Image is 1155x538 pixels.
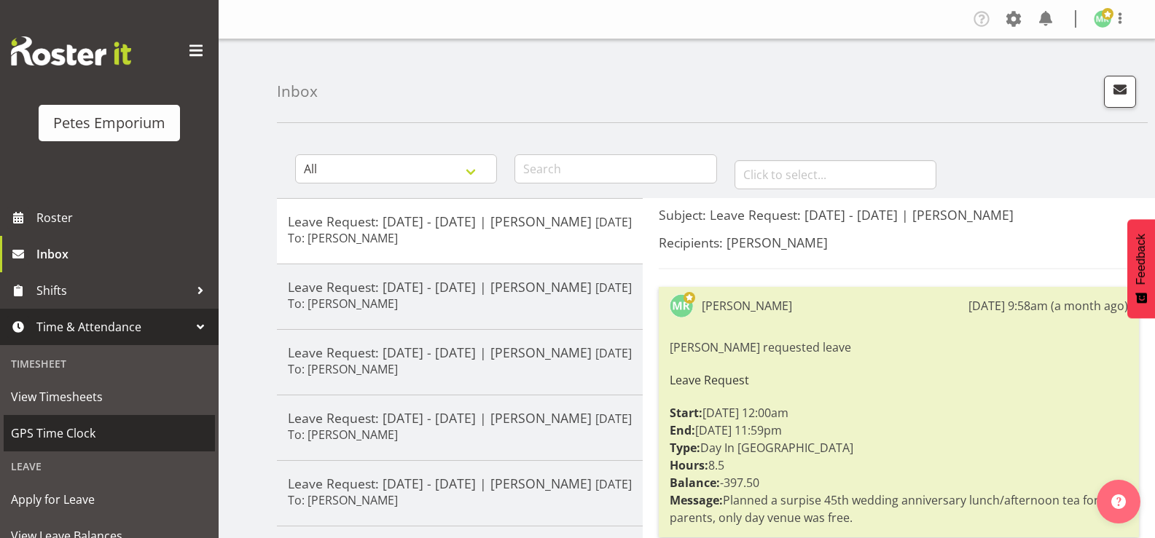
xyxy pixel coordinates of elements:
[288,475,632,491] h5: Leave Request: [DATE] - [DATE] | [PERSON_NAME]
[595,410,632,427] p: [DATE]
[735,160,936,189] input: Click to select...
[288,493,398,507] h6: To: [PERSON_NAME]
[36,316,189,338] span: Time & Attendance
[4,481,215,518] a: Apply for Leave
[288,344,632,360] h5: Leave Request: [DATE] - [DATE] | [PERSON_NAME]
[11,488,208,510] span: Apply for Leave
[36,280,189,301] span: Shifts
[36,207,211,229] span: Roster
[1135,234,1148,285] span: Feedback
[595,475,632,493] p: [DATE]
[670,294,693,317] img: melanie-richardson713.jpg
[670,457,708,473] strong: Hours:
[659,234,1139,250] h5: Recipients: [PERSON_NAME]
[36,243,211,265] span: Inbox
[4,451,215,481] div: Leave
[53,112,165,134] div: Petes Emporium
[670,492,723,508] strong: Message:
[4,349,215,379] div: Timesheet
[670,373,1128,387] h6: Leave Request
[288,296,398,311] h6: To: [PERSON_NAME]
[288,231,398,245] h6: To: [PERSON_NAME]
[11,386,208,408] span: View Timesheets
[659,207,1139,223] h5: Subject: Leave Request: [DATE] - [DATE] | [PERSON_NAME]
[595,344,632,362] p: [DATE]
[968,297,1128,315] div: [DATE] 9:58am (a month ago)
[595,279,632,296] p: [DATE]
[288,279,632,295] h5: Leave Request: [DATE] - [DATE] | [PERSON_NAME]
[277,83,318,100] h4: Inbox
[1111,494,1126,509] img: help-xxl-2.png
[288,427,398,442] h6: To: [PERSON_NAME]
[288,213,632,229] h5: Leave Request: [DATE] - [DATE] | [PERSON_NAME]
[4,379,215,415] a: View Timesheets
[670,405,702,421] strong: Start:
[11,422,208,444] span: GPS Time Clock
[288,410,632,426] h5: Leave Request: [DATE] - [DATE] | [PERSON_NAME]
[288,362,398,376] h6: To: [PERSON_NAME]
[1094,10,1111,28] img: melanie-richardson713.jpg
[595,213,632,231] p: [DATE]
[514,154,716,183] input: Search
[702,297,792,315] div: [PERSON_NAME]
[670,475,720,491] strong: Balance:
[1127,219,1155,318] button: Feedback - Show survey
[670,440,700,456] strong: Type:
[670,335,1128,530] div: [PERSON_NAME] requested leave [DATE] 12:00am [DATE] 11:59pm Day In [GEOGRAPHIC_DATA] 8.5 -397.50 ...
[11,36,131,66] img: Rosterit website logo
[670,422,695,438] strong: End:
[4,415,215,451] a: GPS Time Clock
